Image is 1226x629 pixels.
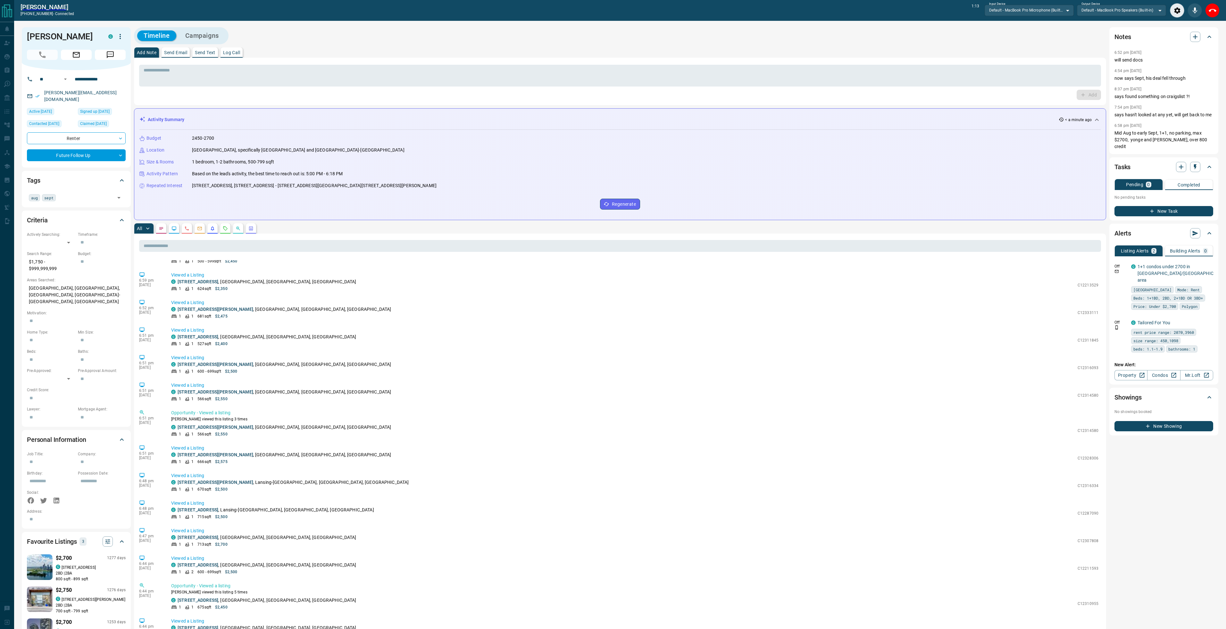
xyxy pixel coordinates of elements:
[179,486,181,492] p: 1
[21,586,59,612] img: Favourited listing
[171,390,176,394] div: condos.ca
[179,30,225,41] button: Campaigns
[197,514,211,520] p: 715 sqft
[171,327,1098,334] p: Viewed a Listing
[171,410,1098,416] p: Opportunity - Viewed a listing
[1114,361,1213,368] p: New Alert:
[171,425,176,429] div: condos.ca
[171,589,1098,595] p: [PERSON_NAME] viewed this listing 5 times
[215,431,228,437] p: $2,550
[164,50,187,55] p: Send Email
[78,120,126,129] div: Sun Jul 06 2025
[1114,269,1119,274] svg: Email
[191,459,194,465] p: 1
[81,538,85,545] p: 3
[139,338,162,342] p: [DATE]
[1114,112,1213,118] p: says hasn't looked at any yet, will get back to me
[1077,5,1166,16] div: Default - MacBook Pro Speakers (Built-in)
[80,108,110,115] span: Signed up [DATE]
[215,313,228,319] p: $2,475
[178,389,253,394] a: [STREET_ADDRESS][PERSON_NAME]
[178,278,356,285] p: , [GEOGRAPHIC_DATA], [GEOGRAPHIC_DATA], [GEOGRAPHIC_DATA]
[178,597,356,604] p: , [GEOGRAPHIC_DATA], [GEOGRAPHIC_DATA], [GEOGRAPHIC_DATA]
[178,361,391,368] p: , [GEOGRAPHIC_DATA], [GEOGRAPHIC_DATA], [GEOGRAPHIC_DATA]
[178,507,374,513] p: , Lansing-[GEOGRAPHIC_DATA], [GEOGRAPHIC_DATA], [GEOGRAPHIC_DATA]
[1205,3,1220,18] div: End Call
[179,459,181,465] p: 1
[171,508,176,512] div: condos.ca
[191,569,194,575] p: 2
[27,232,75,237] p: Actively Searching:
[27,553,126,582] a: Favourited listing$2,7001277 dayscondos.ca[STREET_ADDRESS]2BD |2BA800 sqft - 899 sqft
[215,514,228,520] p: $2,500
[80,120,107,127] span: Claimed [DATE]
[1138,320,1170,325] a: Tailored For You
[1114,32,1131,42] h2: Notes
[114,193,123,202] button: Open
[78,108,126,117] div: Wed Feb 09 2022
[1133,346,1163,352] span: beds: 1.1-1.9
[55,12,74,16] span: connected
[27,534,126,549] div: Favourite Listings3
[148,116,184,123] p: Activity Summary
[191,258,194,264] p: 1
[31,194,38,201] span: aug
[972,3,979,18] p: 1:13
[139,416,162,420] p: 6:51 pm
[197,341,211,347] p: 527 sqft
[27,435,86,445] h2: Personal Information
[1114,87,1142,91] p: 8:37 pm [DATE]
[56,597,60,601] div: condos.ca
[27,329,75,335] p: Home Type:
[179,341,181,347] p: 1
[1168,346,1195,352] span: bathrooms: 1
[21,11,74,17] p: [PHONE_NUMBER] -
[191,341,194,347] p: 1
[171,272,1098,278] p: Viewed a Listing
[1114,370,1147,380] a: Property
[1133,329,1194,335] span: rent price range: 2070,3960
[215,459,228,465] p: $2,575
[171,445,1098,451] p: Viewed a Listing
[985,5,1074,16] div: Default - MacBook Pro Microphone (Built-in)
[1182,303,1197,310] span: Polygon
[1133,286,1172,293] span: [GEOGRAPHIC_DATA]
[21,3,74,11] h2: [PERSON_NAME]
[27,120,75,129] div: Thu Aug 07 2025
[197,258,221,264] p: 500 - 599 sqft
[1133,337,1178,344] span: size range: 450,1098
[192,159,274,165] p: 1 bedroom, 1-2 bathrooms, 500-799 sqft
[44,194,53,201] span: sept
[171,563,176,567] div: condos.ca
[139,451,162,456] p: 6:51 pm
[179,368,181,374] p: 1
[192,182,437,189] p: [STREET_ADDRESS], [STREET_ADDRESS] - [STREET_ADDRESS][GEOGRAPHIC_DATA][STREET_ADDRESS][PERSON_NAME]
[225,368,238,374] p: $2,500
[171,354,1098,361] p: Viewed a Listing
[1078,365,1098,371] p: C12316093
[178,307,253,312] a: [STREET_ADDRESS][PERSON_NAME]
[191,313,194,319] p: 1
[27,451,75,457] p: Job Title:
[56,570,126,576] p: 2 BD | 2 BA
[179,258,181,264] p: 1
[139,278,162,283] p: 6:59 pm
[1131,264,1136,269] div: condos.ca
[56,586,72,594] p: $2,750
[191,514,194,520] p: 1
[27,509,126,514] p: Address:
[78,251,126,257] p: Budget:
[191,431,194,437] p: 1
[78,451,126,457] p: Company:
[178,598,218,603] a: [STREET_ADDRESS]
[178,279,218,284] a: [STREET_ADDRESS]
[171,598,176,602] div: condos.ca
[191,604,194,610] p: 1
[56,576,126,582] p: 800 sqft - 899 sqft
[1114,193,1213,202] p: No pending tasks
[137,50,156,55] p: Add Note
[1170,249,1200,253] p: Building Alerts
[139,393,162,397] p: [DATE]
[27,368,75,374] p: Pre-Approved:
[27,310,126,316] p: Motivation:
